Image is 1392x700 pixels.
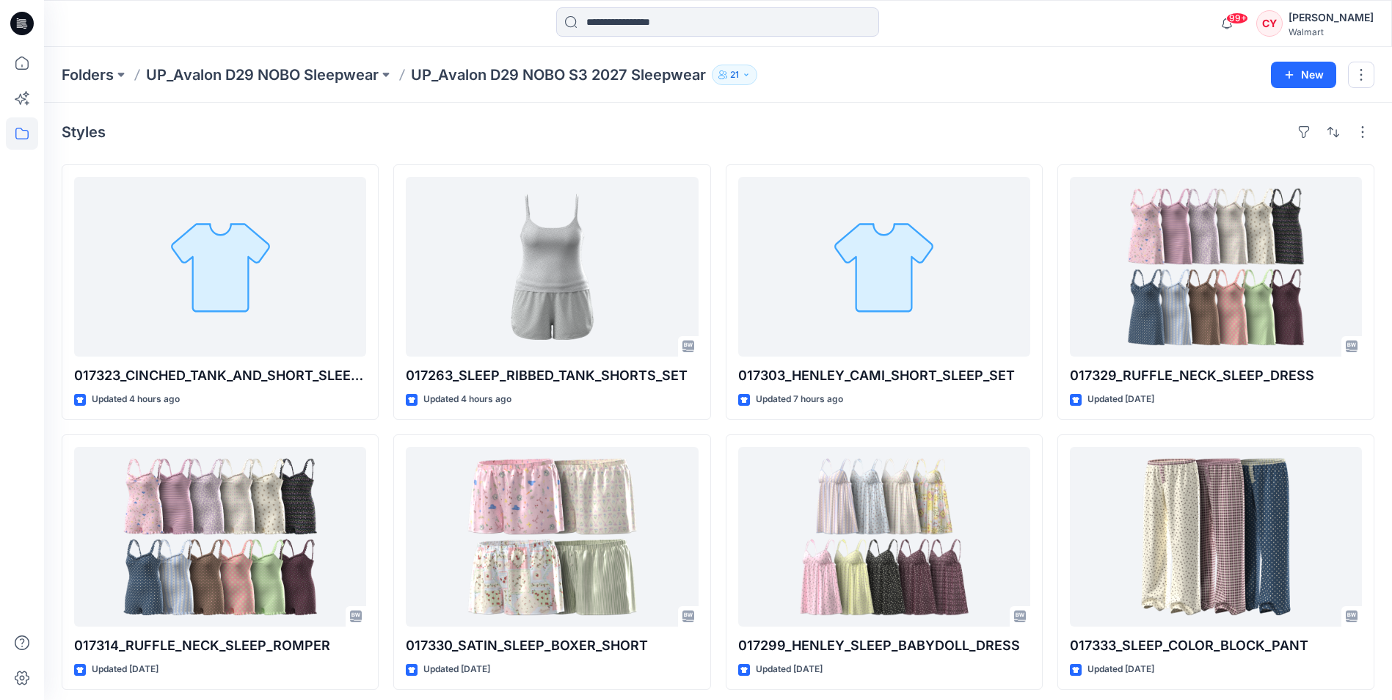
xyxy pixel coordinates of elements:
[146,65,379,85] a: UP_Avalon D29 NOBO Sleepwear
[738,447,1030,627] a: 017299_HENLEY_SLEEP_BABYDOLL_DRESS
[62,123,106,141] h4: Styles
[738,177,1030,357] a: 017303_HENLEY_CAMI_SHORT_SLEEP_SET
[1070,177,1362,357] a: 017329_RUFFLE_NECK_SLEEP_DRESS
[92,392,180,407] p: Updated 4 hours ago
[74,365,366,386] p: 017323_CINCHED_TANK_AND_SHORT_SLEEP_SET
[406,447,698,627] a: 017330_SATIN_SLEEP_BOXER_SHORT
[738,365,1030,386] p: 017303_HENLEY_CAMI_SHORT_SLEEP_SET
[1289,9,1374,26] div: [PERSON_NAME]
[738,635,1030,656] p: 017299_HENLEY_SLEEP_BABYDOLL_DRESS
[74,177,366,357] a: 017323_CINCHED_TANK_AND_SHORT_SLEEP_SET
[730,67,739,83] p: 21
[756,662,823,677] p: Updated [DATE]
[756,392,843,407] p: Updated 7 hours ago
[62,65,114,85] a: Folders
[406,365,698,386] p: 017263_SLEEP_RIBBED_TANK_SHORTS_SET
[1271,62,1336,88] button: New
[74,447,366,627] a: 017314_RUFFLE_NECK_SLEEP_ROMPER
[423,392,511,407] p: Updated 4 hours ago
[1226,12,1248,24] span: 99+
[1087,662,1154,677] p: Updated [DATE]
[712,65,757,85] button: 21
[406,177,698,357] a: 017263_SLEEP_RIBBED_TANK_SHORTS_SET
[92,662,158,677] p: Updated [DATE]
[411,65,706,85] p: UP_Avalon D29 NOBO S3 2027 Sleepwear
[1256,10,1283,37] div: CY
[423,662,490,677] p: Updated [DATE]
[1070,635,1362,656] p: 017333_SLEEP_COLOR_BLOCK_PANT
[1070,365,1362,386] p: 017329_RUFFLE_NECK_SLEEP_DRESS
[1289,26,1374,37] div: Walmart
[1087,392,1154,407] p: Updated [DATE]
[406,635,698,656] p: 017330_SATIN_SLEEP_BOXER_SHORT
[1070,447,1362,627] a: 017333_SLEEP_COLOR_BLOCK_PANT
[74,635,366,656] p: 017314_RUFFLE_NECK_SLEEP_ROMPER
